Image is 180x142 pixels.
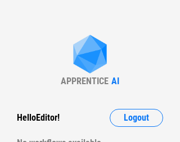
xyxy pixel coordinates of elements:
[111,76,119,86] div: AI
[61,76,109,86] div: APPRENTICE
[124,113,149,122] span: Logout
[17,109,60,127] div: Hello Editor !
[67,35,112,76] img: Apprentice AI
[110,109,163,127] button: Logout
